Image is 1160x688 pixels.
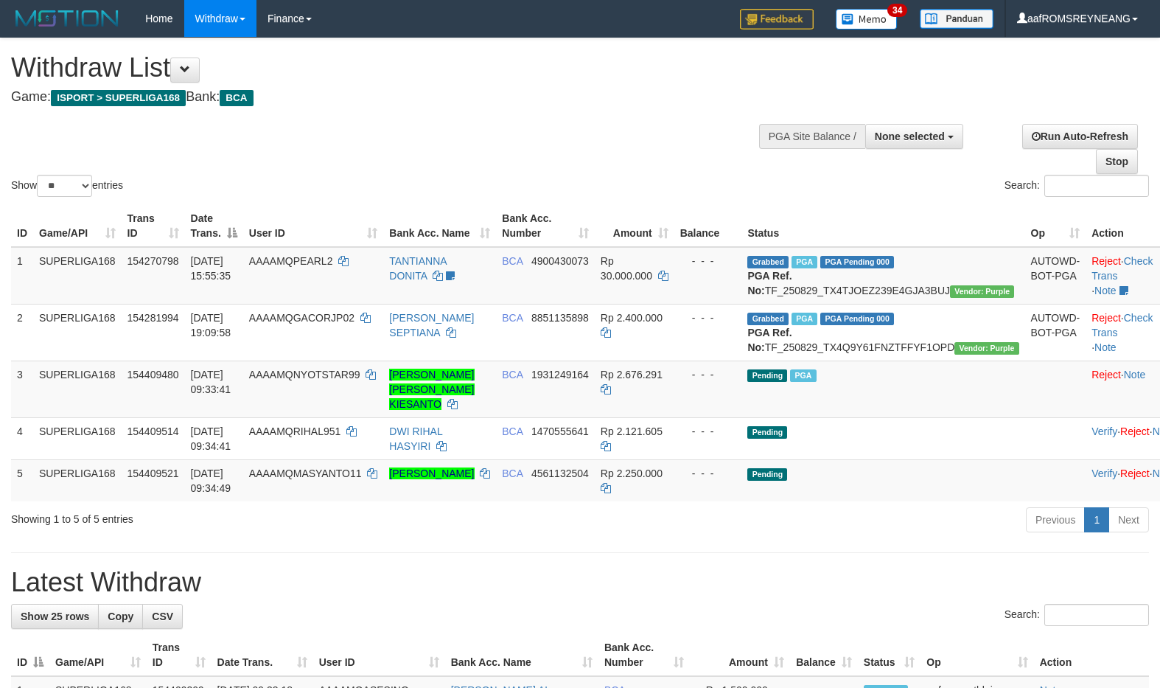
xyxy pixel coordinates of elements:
a: 1 [1084,507,1109,532]
a: Reject [1120,425,1150,437]
div: - - - [680,466,736,481]
span: Rp 2.250.000 [601,468,663,479]
span: 154409521 [127,468,179,479]
span: [DATE] 15:55:35 [191,255,231,282]
img: MOTION_logo.png [11,7,123,29]
div: - - - [680,424,736,439]
span: AAAAMQNYOTSTAR99 [249,369,360,381]
span: PGA Pending [820,256,894,268]
th: Status: activate to sort column ascending [858,634,921,676]
td: AUTOWD-BOT-PGA [1025,247,1086,305]
th: User ID: activate to sort column ascending [243,205,384,247]
span: BCA [220,90,253,106]
a: [PERSON_NAME] [389,468,474,479]
label: Search: [1004,604,1149,626]
th: Bank Acc. Name: activate to sort column ascending [383,205,496,247]
span: Marked by aafsoycanthlai [790,369,816,382]
td: SUPERLIGA168 [33,361,122,417]
span: BCA [502,369,523,381]
th: Op: activate to sort column ascending [920,634,1033,676]
input: Search: [1044,175,1149,197]
span: Copy 1470555641 to clipboard [531,425,589,437]
th: ID: activate to sort column descending [11,634,49,676]
span: Show 25 rows [21,611,89,622]
a: Run Auto-Refresh [1022,124,1138,149]
span: Copy 4561132504 to clipboard [531,468,589,479]
div: - - - [680,254,736,268]
th: Trans ID: activate to sort column ascending [122,205,185,247]
span: Copy 8851135898 to clipboard [531,312,589,324]
span: 154270798 [127,255,179,267]
span: [DATE] 09:34:49 [191,468,231,494]
a: Next [1108,507,1149,532]
a: CSV [142,604,183,629]
span: Vendor URL: https://trx4.1velocity.biz [954,342,1019,355]
span: 154281994 [127,312,179,324]
th: Date Trans.: activate to sort column ascending [212,634,313,676]
span: CSV [152,611,173,622]
div: Showing 1 to 5 of 5 entries [11,506,472,527]
th: Trans ID: activate to sort column ascending [147,634,212,676]
span: [DATE] 09:34:41 [191,425,231,452]
th: Bank Acc. Number: activate to sort column ascending [496,205,595,247]
span: Copy [108,611,133,622]
a: TANTIANNA DONITA [389,255,447,282]
b: PGA Ref. No: [747,270,792,296]
label: Show entries [11,175,123,197]
th: Op: activate to sort column ascending [1025,205,1086,247]
th: Balance [674,205,742,247]
a: Previous [1026,507,1085,532]
a: Check Trans [1091,312,1153,338]
span: AAAAMQRIHAL951 [249,425,341,437]
td: AUTOWD-BOT-PGA [1025,304,1086,361]
span: Pending [747,468,787,481]
a: Note [1124,369,1146,381]
span: Rp 2.400.000 [601,312,663,324]
span: Copy 4900430073 to clipboard [531,255,589,267]
td: 4 [11,417,33,459]
button: None selected [865,124,963,149]
a: Reject [1120,468,1150,479]
a: Show 25 rows [11,604,99,629]
a: Note [1094,341,1117,353]
span: Rp 30.000.000 [601,255,652,282]
th: Game/API: activate to sort column ascending [33,205,122,247]
span: Marked by aafnonsreyleab [792,313,817,325]
td: SUPERLIGA168 [33,417,122,459]
select: Showentries [37,175,92,197]
a: Note [1094,285,1117,296]
td: SUPERLIGA168 [33,304,122,361]
span: PGA Pending [820,313,894,325]
a: Stop [1096,149,1138,174]
a: Reject [1091,369,1121,381]
th: User ID: activate to sort column ascending [313,634,445,676]
label: Search: [1004,175,1149,197]
a: DWI RIHAL HASYIRI [389,425,442,452]
th: Balance: activate to sort column ascending [790,634,858,676]
span: BCA [502,255,523,267]
span: 154409480 [127,369,179,381]
a: Copy [98,604,143,629]
span: Grabbed [747,256,789,268]
h1: Latest Withdraw [11,568,1149,597]
span: None selected [875,131,945,142]
span: Vendor URL: https://trx4.1velocity.biz [950,285,1014,298]
a: Verify [1091,425,1117,437]
span: AAAAMQGACORJP02 [249,312,354,324]
div: PGA Site Balance / [759,124,865,149]
img: panduan.png [920,9,993,29]
span: BCA [502,312,523,324]
span: [DATE] 09:33:41 [191,369,231,395]
a: Check Trans [1091,255,1153,282]
span: 34 [887,4,907,17]
td: SUPERLIGA168 [33,247,122,305]
span: BCA [502,425,523,437]
a: [PERSON_NAME] [PERSON_NAME] KIESANTO [389,369,474,410]
span: Rp 2.676.291 [601,369,663,381]
th: Amount: activate to sort column ascending [595,205,674,247]
span: AAAAMQPEARL2 [249,255,333,267]
td: 1 [11,247,33,305]
span: [DATE] 19:09:58 [191,312,231,338]
a: Verify [1091,468,1117,479]
td: 3 [11,361,33,417]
